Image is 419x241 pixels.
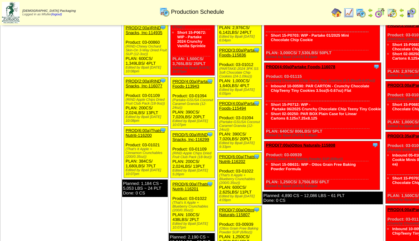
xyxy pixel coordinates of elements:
[217,46,261,98] div: Product: 03-01012 PLAN: 1,000CS / 1,640LBS / 4PLT
[219,194,261,202] div: Edited by Bpali [DATE] 4:09pm
[264,63,381,139] div: Product: 03-01115 PLAN: 640CS / 806LBS / 5PLT
[399,13,404,18] img: arrowright.gif
[266,143,335,148] a: PROD(7:00a)Ottos Naturals-115808
[372,142,378,148] img: Tooltip
[172,201,214,212] div: (That's It Apple + Blueberry Crunchables (200/0.35oz))
[171,77,215,129] div: Product: 03-01094 PLAN: 390CS / 7,020LBS / 20PLT
[172,98,214,110] div: (Partake-GSUSA Coconut Caramel Granola (12-24oz))
[124,77,168,124] div: Product: 03-01109 PLAN: 200CS / 2,024LBS / 13PLT
[172,151,214,159] div: (RIND Apple Chips Dried Fruit Club Pack (18-9oz))
[266,79,381,83] div: (Crunchy Chocolate Chip Teeny Tiny Cookies (6-3.35oz/5-0.67oz))
[124,126,168,178] div: Product: 03-01021 PLAN: 384CS / 1,680LBS / 7PLT
[160,77,166,84] img: Tooltip
[262,192,383,204] div: Planned: 4,890 CS ~ 12,086 LBS ~ 61 PLT Done: 0 CS
[171,180,215,231] div: Product: 03-01022 PLAN: 100CS / 438LBS / 2PLT
[126,168,168,176] div: Edited by Bpali [DATE] 10:07pm
[219,67,261,78] div: (PARTAKE-2024 3PK SS Soft Chocolate Chip Cookies (24-1.09oz))
[331,8,342,18] img: home.gif
[266,157,380,161] div: (Ottos Grain Free Baking Powder SUP (6/8oz))
[126,79,162,88] a: PROD(2:00a)RIND Snacks, Inc-116077
[217,153,261,204] div: Product: 03-01022 PLAN: 600CS / 2,625LBS / 11PLT
[171,131,215,178] div: Product: 03-01109 PLAN: 200CS / 2,024LBS / 13PLT
[122,179,168,197] div: Planned: 1,184 CS ~ 5,053 LBS ~ 24 PLT Done: 0 CS
[207,131,213,138] img: Tooltip
[266,184,380,188] div: Edited by Bpali [DATE] 5:20pm
[271,33,349,42] a: Short 15-P0703: WIP - Partake 01/2025 Mini Chocolate Chip Cookie
[368,13,373,18] img: arrowright.gif
[51,13,62,16] a: (logout)
[219,208,254,217] a: PROD(7:00a)Ottos Naturals-115807
[271,112,357,120] a: Short 02-00250: PAR BOX Plain Case for Linear Cartons 8.125x7.25x8.125
[22,9,76,13] span: [DEMOGRAPHIC_DATA] Packaging
[126,45,168,56] div: (RIND-Chewy Orchard Skin-On 3-Way Dried Fruit SUP (12-3oz))
[264,141,380,190] div: Product: 03-00939 PLAN: 1,250CS / 3,750LBS / 6PLT
[159,7,170,17] img: calendarprod.gif
[172,182,211,191] a: PROD(6:00a)Thats It Nutriti-116201
[171,9,224,15] span: Production Schedule
[368,8,373,13] img: arrowleft.gif
[126,128,165,138] a: PROD(6:00a)Thats It Nutriti-116200
[253,100,260,106] img: Tooltip
[219,120,261,132] div: (Partake-GSUSA Coconut Caramel Granola (12-24oz))
[217,99,261,151] div: Product: 03-01094 PLAN: 390CS / 7,020LBS / 20PLT
[271,162,356,171] a: Short 15-0B631: WIP - Ottos Grain Free Baking Powder Formula
[207,181,213,187] img: Tooltip
[172,169,214,176] div: Edited by Bpali [DATE] 5:26pm
[219,227,261,234] div: (Ottos Grain Free Baking Powder SUP (6/8oz))
[375,8,385,18] img: calendarblend.gif
[160,127,166,133] img: Tooltip
[399,8,404,13] img: arrowleft.gif
[207,78,213,84] img: Tooltip
[219,101,259,111] a: PROD(4:00a)Partake Foods-115494
[253,153,260,160] img: Tooltip
[219,141,261,149] div: Edited by Bpali [DATE] 9:33pm
[271,102,381,111] a: Short 15-P0712: WIP ‐ Partake 06/2025 Crunchy Chocolate Chip Teeny Tiny Cookie
[126,115,168,123] div: Edited by Bpali [DATE] 10:08pm
[253,207,260,213] img: Tooltip
[373,63,380,70] img: Tooltip
[172,79,212,89] a: PROD(4:00a)Partake Foods-113943
[356,8,366,18] img: calendarprod.gif
[22,9,76,16] span: Logged in as Mfuller
[2,2,19,23] img: zoroco-logo-small.webp
[271,84,369,93] a: Inbound 10-00590: PAR CARTON - Crunchy Chocolate ChipTeeny Tiny Cookies 3.5oz(5-0.67oz) Flat
[126,66,168,73] div: Edited by Bpali [DATE] 10:08pm
[387,8,397,18] img: calendarinout.gif
[219,48,259,57] a: PROD(3:00a)Partake Foods-115836
[253,47,260,53] img: Tooltip
[219,154,258,164] a: PROD(6:00a)Thats It Nutriti-116202
[172,222,214,230] div: Edited by Bpali [DATE] 10:07pm
[344,8,354,18] img: line_graph.gif
[172,132,209,142] a: PROD(5:00a)RIND Snacks, Inc-116299
[406,8,416,18] img: calendarcustomer.gif
[266,134,381,137] div: Edited by Bpali [DATE] 9:40pm
[266,55,380,59] div: Edited by Bpali [DATE] 9:33pm
[219,35,261,42] div: Edited by Bpali [DATE] 6:04pm
[219,173,261,185] div: (That's It Apple + Blueberry Crunchables (200/0.35oz))
[172,119,214,127] div: Edited by Bpali [DATE] 10:07pm
[126,26,162,35] a: PROD(2:00a)RIND Snacks, Inc-114935
[266,64,335,69] a: PROD(4:00a)Partake Foods-116078
[126,147,168,159] div: (That's It Apple + Cinnamon Crunchables (200/0.35oz))
[177,30,206,48] a: Short 15-P0672: WIP - Partake 2024 Crunchy Vanilla Sprinkle
[219,88,261,96] div: Edited by Bpali [DATE] 6:05pm
[172,66,214,74] div: Edited by Bpali [DATE] 10:07pm
[124,24,168,75] div: Product: 03-00860 PLAN: 600CS / 1,349LBS / 4PLT
[126,98,168,106] div: (RIND Apple Chips Dried Fruit Club Pack (18-9oz))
